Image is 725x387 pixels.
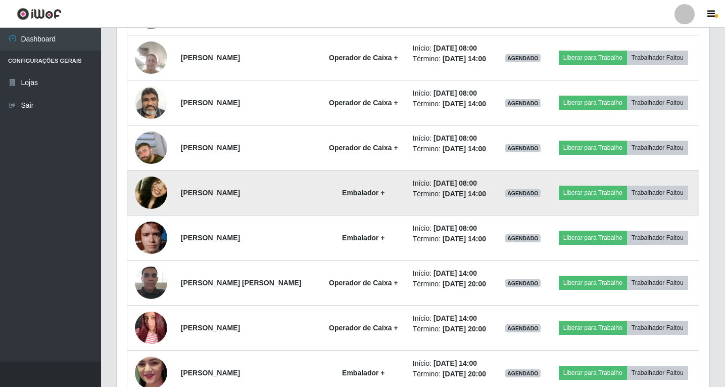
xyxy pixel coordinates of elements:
strong: Operador de Caixa + [329,99,398,107]
time: [DATE] 20:00 [443,370,486,378]
button: Liberar para Trabalho [559,366,627,380]
time: [DATE] 14:00 [433,314,477,322]
li: Início: [413,133,492,144]
img: 1754509245378.jpeg [135,299,167,357]
time: [DATE] 20:00 [443,280,486,288]
span: AGENDADO [505,189,541,197]
img: CoreUI Logo [17,8,62,20]
strong: Operador de Caixa + [329,144,398,152]
li: Término: [413,279,492,289]
li: Início: [413,43,492,54]
button: Liberar para Trabalho [559,276,627,290]
strong: [PERSON_NAME] [181,54,240,62]
span: AGENDADO [505,279,541,287]
li: Início: [413,313,492,324]
li: Início: [413,223,492,234]
span: AGENDADO [505,324,541,332]
img: 1754441632912.jpeg [135,216,167,259]
img: 1672104416312.jpeg [135,261,167,304]
span: AGENDADO [505,144,541,152]
strong: Operador de Caixa + [329,54,398,62]
li: Início: [413,178,492,189]
li: Término: [413,189,492,199]
time: [DATE] 14:00 [433,359,477,367]
time: [DATE] 14:00 [443,190,486,198]
li: Término: [413,144,492,154]
strong: Embalador + [342,189,384,197]
li: Início: [413,268,492,279]
li: Término: [413,234,492,244]
button: Liberar para Trabalho [559,231,627,245]
time: [DATE] 14:00 [443,235,486,243]
strong: Embalador + [342,234,384,242]
button: Trabalhador Faltou [627,321,688,335]
strong: Embalador + [342,369,384,377]
strong: [PERSON_NAME] [181,324,240,332]
span: AGENDADO [505,234,541,242]
time: [DATE] 08:00 [433,134,477,142]
li: Término: [413,54,492,64]
strong: [PERSON_NAME] [181,99,240,107]
img: 1624968154038.jpeg [135,36,167,79]
button: Trabalhador Faltou [627,96,688,110]
strong: [PERSON_NAME] [181,189,240,197]
strong: [PERSON_NAME] [181,144,240,152]
time: [DATE] 08:00 [433,179,477,187]
button: Trabalhador Faltou [627,231,688,245]
strong: Operador de Caixa + [329,279,398,287]
strong: Operador de Caixa + [329,324,398,332]
button: Liberar para Trabalho [559,141,627,155]
button: Trabalhador Faltou [627,276,688,290]
li: Início: [413,88,492,99]
img: 1666052653586.jpeg [135,158,167,227]
button: Trabalhador Faltou [627,51,688,65]
time: [DATE] 08:00 [433,44,477,52]
time: [DATE] 14:00 [443,55,486,63]
time: [DATE] 14:00 [443,100,486,108]
span: AGENDADO [505,99,541,107]
button: Trabalhador Faltou [627,141,688,155]
li: Término: [413,369,492,379]
time: [DATE] 20:00 [443,325,486,333]
time: [DATE] 08:00 [433,224,477,232]
button: Liberar para Trabalho [559,51,627,65]
button: Liberar para Trabalho [559,96,627,110]
img: 1625107347864.jpeg [135,81,167,124]
time: [DATE] 14:00 [443,145,486,153]
li: Início: [413,358,492,369]
button: Trabalhador Faltou [627,366,688,380]
img: 1756292512196.jpeg [135,119,167,177]
button: Liberar para Trabalho [559,186,627,200]
span: AGENDADO [505,54,541,62]
li: Término: [413,324,492,334]
button: Liberar para Trabalho [559,321,627,335]
time: [DATE] 14:00 [433,269,477,277]
span: AGENDADO [505,369,541,377]
time: [DATE] 08:00 [433,89,477,97]
strong: [PERSON_NAME] [181,369,240,377]
button: Trabalhador Faltou [627,186,688,200]
strong: [PERSON_NAME] [181,234,240,242]
li: Término: [413,99,492,109]
strong: [PERSON_NAME] [PERSON_NAME] [181,279,302,287]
